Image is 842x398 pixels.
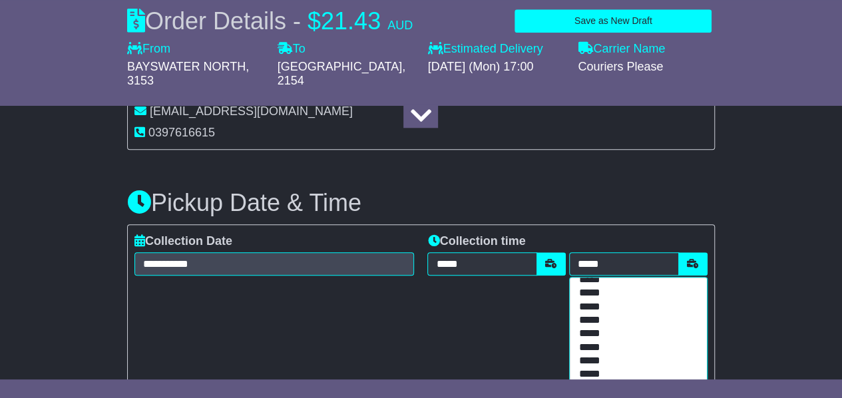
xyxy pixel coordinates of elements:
[308,7,321,35] span: $
[427,42,564,57] label: Estimated Delivery
[578,42,665,57] label: Carrier Name
[134,234,232,249] label: Collection Date
[578,60,715,75] div: Couriers Please
[278,60,405,88] span: , 2154
[127,7,413,35] div: Order Details -
[427,60,564,75] div: [DATE] (Mon) 17:00
[387,19,413,32] span: AUD
[321,7,381,35] span: 21.43
[127,60,249,88] span: , 3153
[127,60,246,73] span: BAYSWATER NORTH
[515,9,712,33] button: Save as New Draft
[127,190,715,216] h3: Pickup Date & Time
[427,234,525,249] label: Collection time
[278,42,306,57] label: To
[148,126,215,139] span: 0397616615
[278,60,402,73] span: [GEOGRAPHIC_DATA]
[127,42,170,57] label: From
